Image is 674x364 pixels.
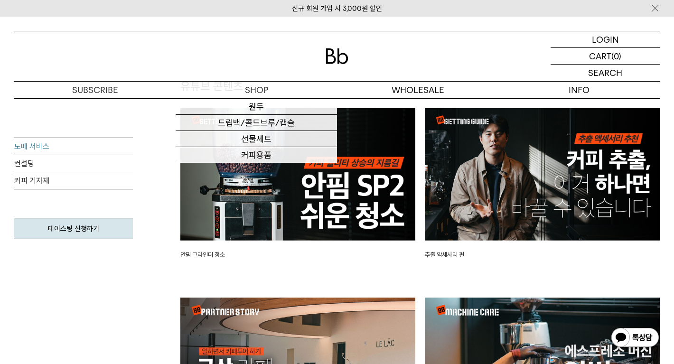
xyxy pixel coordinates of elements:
a: 선물세트 [176,131,337,147]
a: 원두 [176,99,337,115]
p: INFO [498,82,660,98]
a: SHOP [176,82,337,98]
p: SEARCH [588,65,622,81]
p: CART [589,48,611,64]
a: 도매 서비스 [14,138,133,155]
a: 커피 기자재 [14,172,133,189]
p: (0) [611,48,621,64]
a: 신규 회원 가입 시 3,000원 할인 [292,4,382,13]
img: 카카오톡 채널 1:1 채팅 버튼 [610,327,660,350]
a: LOGIN [551,31,660,48]
a: 테이스팅 신청하기 [14,218,133,239]
p: LOGIN [592,31,619,47]
p: WHOLESALE [337,82,498,98]
a: CART (0) [551,48,660,65]
a: 컨설팅 [14,155,133,172]
p: 안핌 그라인더 청소 [180,250,415,260]
a: 커피용품 [176,147,337,163]
a: 안핌 그라인더 청소 [180,108,415,259]
p: 추출 악세사리 편 [425,250,660,260]
a: SUBSCRIBE [14,82,176,98]
a: 드립백/콜드브루/캡슐 [176,115,337,131]
a: 추출 악세사리 편 [425,108,660,259]
img: 로고 [326,48,348,64]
